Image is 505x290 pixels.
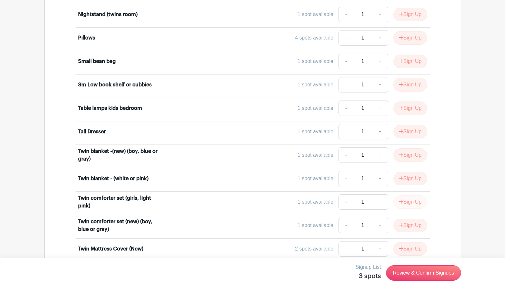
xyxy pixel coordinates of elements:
div: Table lamps kids bedroom [78,104,142,112]
a: - [338,30,353,46]
a: - [338,54,353,69]
a: - [338,171,353,186]
div: Nightstand (twins room) [78,11,138,18]
button: Sign Up [393,31,427,45]
button: Sign Up [393,195,427,209]
button: Sign Up [393,125,427,138]
div: 1 spot available [298,104,333,112]
div: Pillows [78,34,95,42]
div: Small bean bag [78,57,116,65]
div: 1 spot available [298,151,333,159]
button: Sign Up [393,55,427,68]
a: + [372,77,388,92]
div: 1 spot available [298,175,333,182]
div: 1 spot available [298,81,333,89]
a: - [338,218,353,233]
button: Sign Up [393,101,427,115]
h5: 3 spots [356,272,381,280]
div: 2 spots available [295,245,333,253]
a: + [372,171,388,186]
a: + [372,124,388,139]
a: + [372,194,388,210]
div: 1 spot available [298,57,333,65]
a: + [372,147,388,163]
button: Sign Up [393,172,427,185]
a: + [372,30,388,46]
a: - [338,124,353,139]
a: + [372,101,388,116]
a: - [338,77,353,92]
button: Sign Up [393,242,427,256]
a: + [372,54,388,69]
button: Sign Up [393,8,427,21]
div: Twin blanket -(new) (boy, blue or gray) [78,147,158,163]
button: Sign Up [393,78,427,92]
a: - [338,194,353,210]
a: - [338,7,353,22]
div: 1 spot available [298,128,333,136]
div: Twin blanket - (white or pink) [78,175,149,182]
a: + [372,7,388,22]
p: Signup List [356,263,381,271]
div: Sm Low book shelf or cubbies [78,81,152,89]
div: Tall Dresser [78,128,106,136]
a: + [372,241,388,257]
a: - [338,241,353,257]
a: Review & Confirm Signups [386,265,461,281]
div: Twin Mattress Cover (New) [78,245,143,253]
div: Twin comforter set (girls, light pink) [78,194,158,210]
a: - [338,147,353,163]
button: Sign Up [393,148,427,162]
div: 1 spot available [298,11,333,18]
div: Twin comforter set (new) (boy, blue or gray) [78,218,158,233]
button: Sign Up [393,219,427,232]
a: + [372,218,388,233]
div: 1 spot available [298,222,333,229]
div: 4 spots available [295,34,333,42]
a: - [338,101,353,116]
div: 1 spot available [298,198,333,206]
